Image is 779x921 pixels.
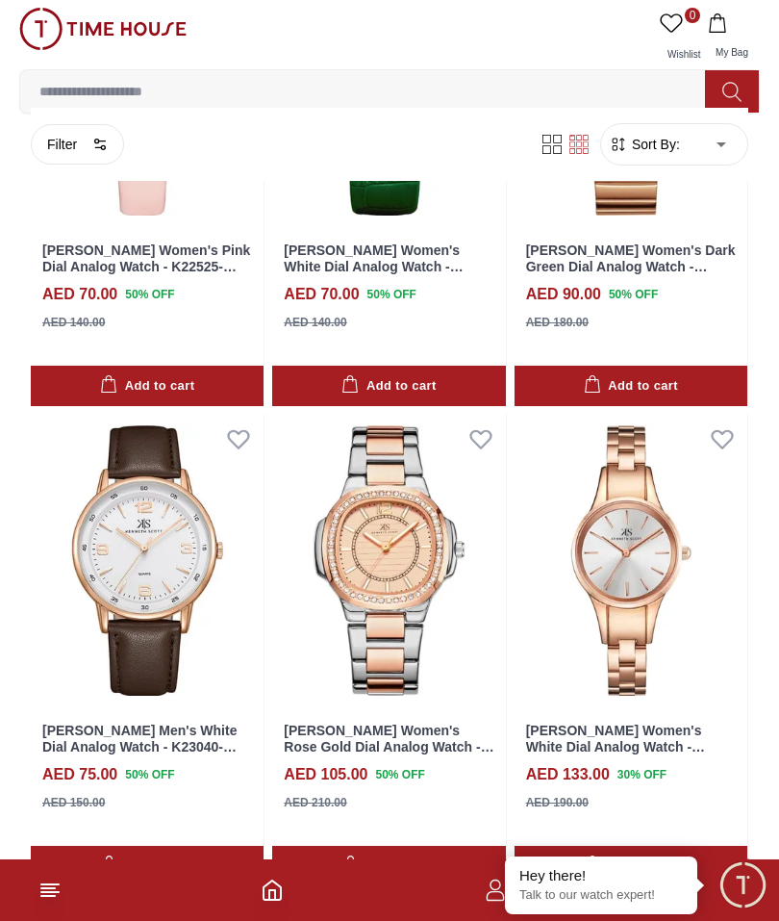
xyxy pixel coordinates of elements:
img: ... [19,8,187,50]
button: Add to cart [31,366,264,407]
span: Wishlist [660,49,708,60]
img: Kenneth Scott Women's White Dial Analog Watch - K22517-KBKW [515,414,747,707]
span: 50 % OFF [125,286,174,303]
span: My Bag [708,47,756,58]
a: [PERSON_NAME] Women's Dark Green Dial Analog Watch - K24506-RBKH [526,243,736,291]
h4: AED 70.00 [284,283,359,306]
div: AED 140.00 [284,314,346,331]
a: 0Wishlist [656,8,704,69]
img: Kenneth Scott Men's White Dial Analog Watch - K23040-RLDW [31,414,264,707]
p: Talk to our watch expert! [519,887,683,904]
div: Add to cart [100,856,194,878]
div: Add to cart [584,375,678,397]
a: [PERSON_NAME] Women's White Dial Analog Watch - K23534-RLHW [284,243,463,291]
button: Add to cart [272,846,505,887]
button: My Bag [704,8,760,69]
span: 30 % OFF [617,766,666,783]
h4: AED 75.00 [42,763,117,786]
div: AED 180.00 [526,314,589,331]
a: [PERSON_NAME] Women's Rose Gold Dial Analog Watch - K24507-KBKK [284,723,493,771]
div: AED 140.00 [42,314,105,331]
div: Add to cart [341,856,436,878]
div: Chat Widget [716,858,769,911]
span: 50 % OFF [125,766,174,783]
h4: AED 70.00 [42,283,117,306]
div: Hey there! [519,866,683,885]
div: AED 210.00 [284,794,346,811]
a: [PERSON_NAME] Men's White Dial Analog Watch - K23040-RLDW [42,723,237,771]
span: 0 [685,8,700,23]
img: Kenneth Scott Women's Rose Gold Dial Analog Watch - K24507-KBKK [272,414,505,707]
div: AED 150.00 [42,794,105,811]
button: Filter [31,124,124,165]
button: Add to cart [515,846,747,887]
h4: AED 90.00 [526,283,601,306]
h4: AED 133.00 [526,763,610,786]
a: [PERSON_NAME] Women's White Dial Analog Watch - K22517-KBKW [526,723,705,771]
button: Sort By: [609,135,680,154]
div: Add to cart [584,856,678,878]
a: [PERSON_NAME] Women's Pink Dial Analog Watch - K22525-KLPP [42,243,250,291]
span: 50 % OFF [376,766,425,783]
a: Home [261,879,284,902]
div: Add to cart [341,375,436,397]
button: Add to cart [515,366,747,407]
div: Add to cart [100,375,194,397]
h4: AED 105.00 [284,763,367,786]
div: AED 190.00 [526,794,589,811]
button: Add to cart [272,366,505,407]
span: 50 % OFF [367,286,416,303]
span: Sort By: [628,135,680,154]
span: 50 % OFF [609,286,658,303]
button: Add to cart [31,846,264,887]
